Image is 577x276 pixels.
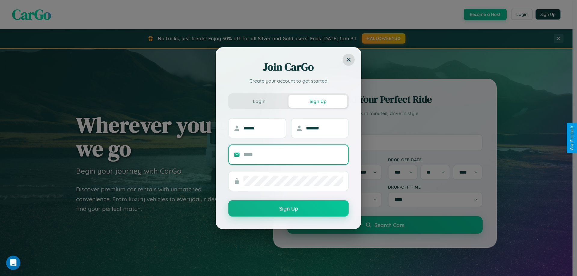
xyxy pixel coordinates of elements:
p: Create your account to get started [228,77,349,84]
h2: Join CarGo [228,60,349,74]
button: Sign Up [288,95,347,108]
iframe: Intercom live chat [6,256,20,270]
div: Give Feedback [570,126,574,150]
button: Login [230,95,288,108]
button: Sign Up [228,200,349,217]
